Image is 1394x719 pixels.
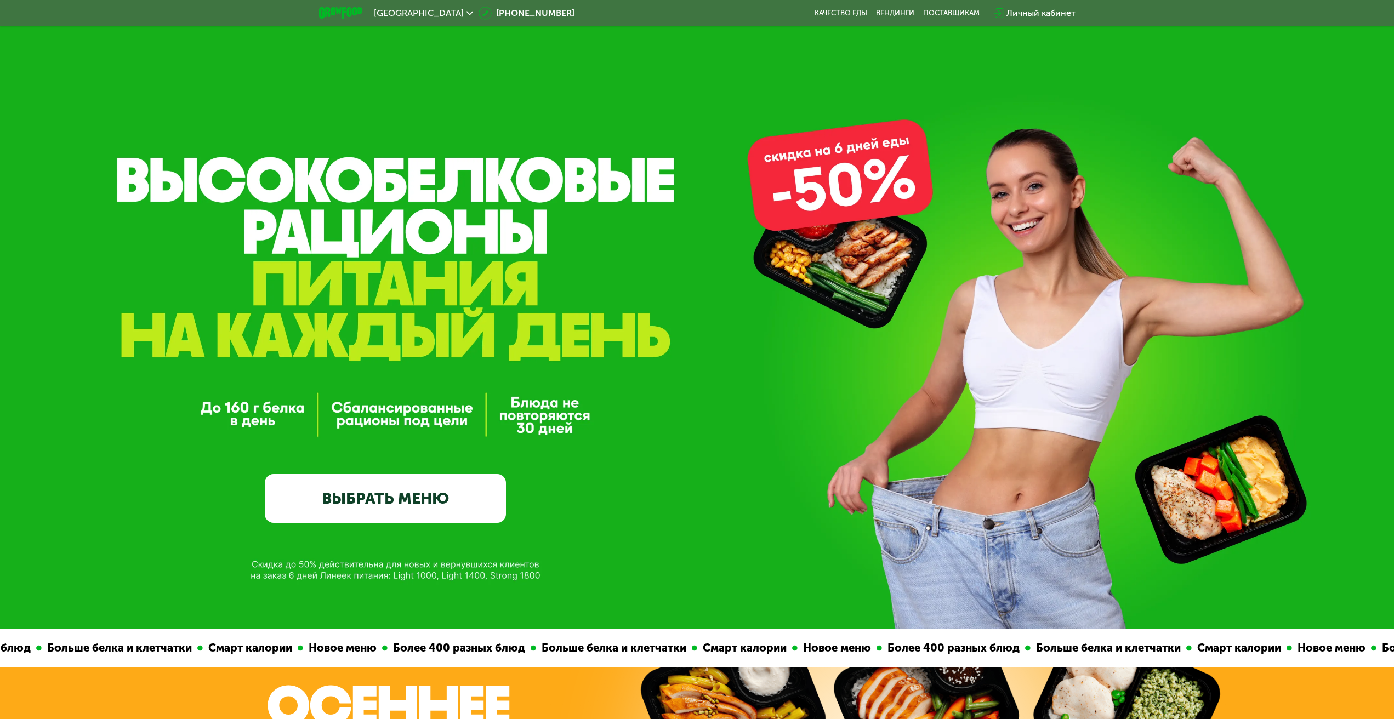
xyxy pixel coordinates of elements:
a: Качество еды [815,9,867,18]
div: Смарт калории [1191,640,1285,657]
a: ВЫБРАТЬ МЕНЮ [265,474,506,522]
div: Новое меню [796,640,875,657]
a: [PHONE_NUMBER] [479,7,574,20]
div: Более 400 разных блюд [386,640,530,657]
div: Больше белка и клетчатки [41,640,196,657]
div: Больше белка и клетчатки [535,640,691,657]
a: Вендинги [876,9,914,18]
div: Личный кабинет [1006,7,1076,20]
div: Смарт калории [696,640,791,657]
div: Новое меню [1291,640,1370,657]
div: Более 400 разных блюд [881,640,1024,657]
div: поставщикам [923,9,980,18]
span: [GEOGRAPHIC_DATA] [374,9,464,18]
div: Смарт калории [202,640,297,657]
div: Новое меню [302,640,381,657]
div: Больше белка и клетчатки [1029,640,1185,657]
